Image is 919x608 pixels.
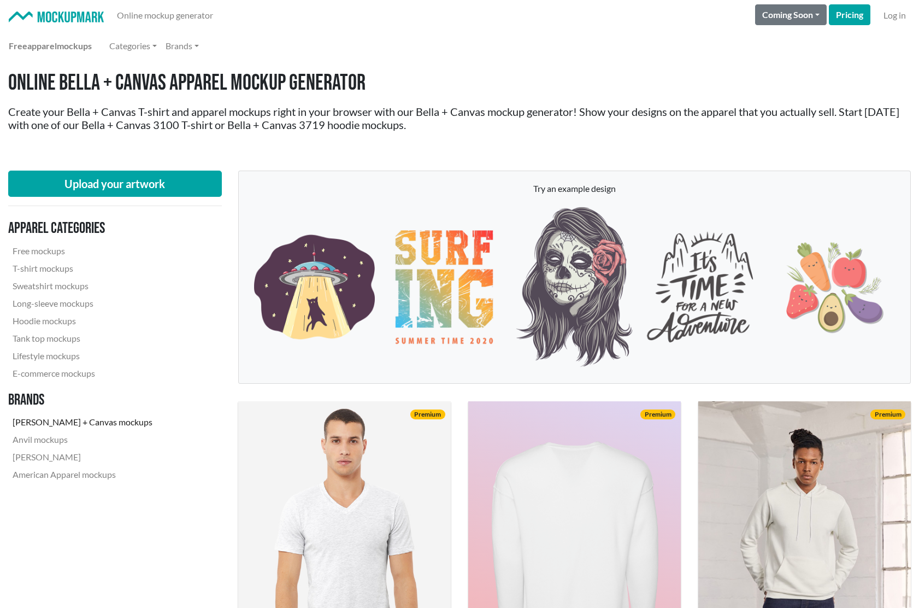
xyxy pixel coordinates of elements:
a: Freeapparelmockups [4,35,96,57]
a: Brands [161,35,203,57]
span: Premium [640,410,675,419]
a: Lifestyle mockups [8,347,157,365]
a: T-shirt mockups [8,260,157,277]
span: Premium [410,410,445,419]
a: Categories [105,35,161,57]
a: E-commerce mockups [8,365,157,382]
a: Sweatshirt mockups [8,277,157,295]
h1: Online Bella + Canvas apparel Mockup Generator [8,70,911,96]
a: Hoodie mockups [8,312,157,330]
a: Free mockups [8,242,157,260]
button: Upload your artwork [8,171,222,197]
a: Anvil mockups [8,431,157,448]
p: Try an example design [250,182,900,195]
h3: Apparel categories [8,219,157,238]
a: Tank top mockups [8,330,157,347]
span: Premium [870,410,905,419]
a: Log in [879,4,910,26]
a: American Apparel mockups [8,466,157,483]
img: Mockup Mark [9,11,104,23]
h3: Brands [8,391,157,410]
span: apparel [27,40,57,51]
button: Coming Soon [755,4,827,25]
h2: Create your Bella + Canvas T-shirt and apparel mockups right in your browser with our Bella + Can... [8,105,911,131]
a: [PERSON_NAME] + Canvas mockups [8,413,157,431]
a: Long-sleeve mockups [8,295,157,312]
a: Pricing [829,4,870,25]
a: [PERSON_NAME] [8,448,157,466]
a: Online mockup generator [113,4,217,26]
